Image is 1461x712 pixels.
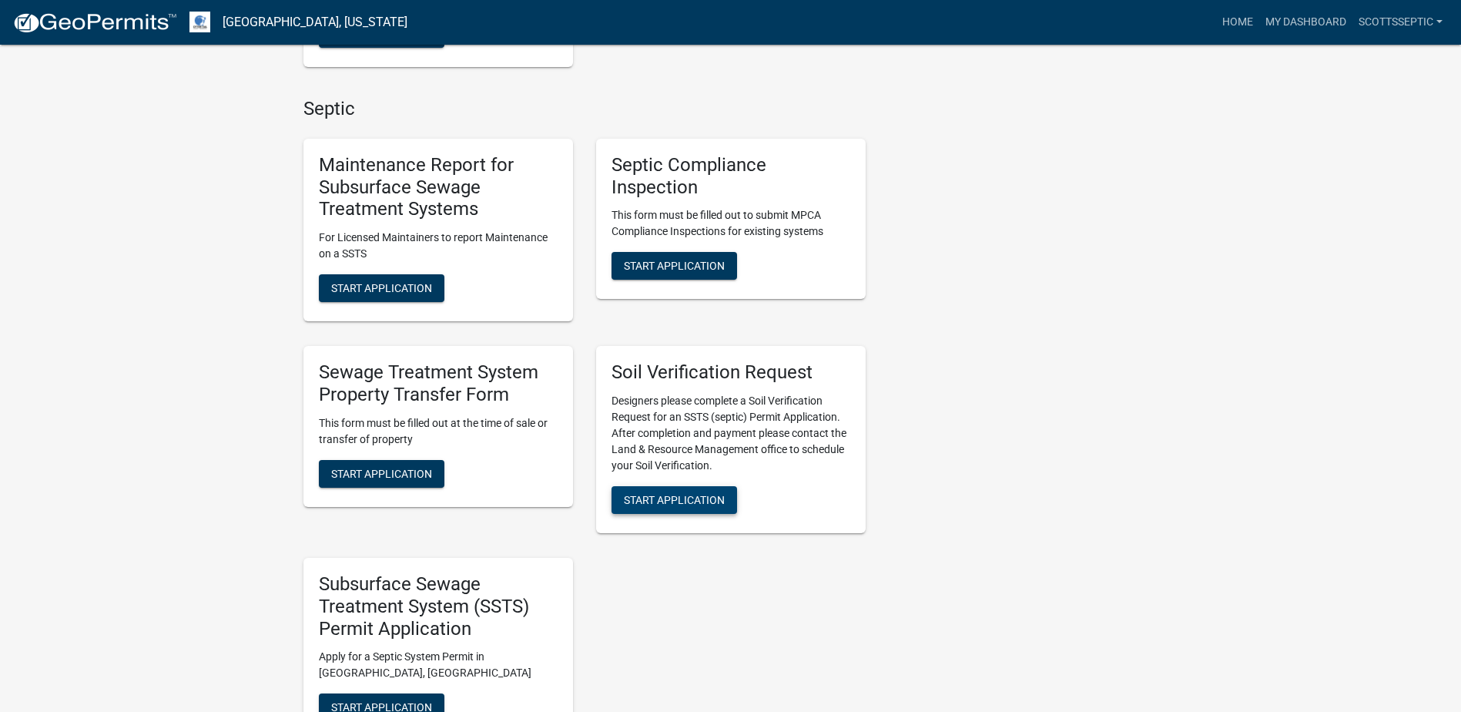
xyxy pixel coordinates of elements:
span: Start Application [624,494,725,506]
h5: Septic Compliance Inspection [612,154,850,199]
h5: Soil Verification Request [612,361,850,384]
h5: Sewage Treatment System Property Transfer Form [319,361,558,406]
span: Start Application [331,282,432,294]
h4: Septic [303,98,866,120]
p: For Licensed Maintainers to report Maintenance on a SSTS [319,230,558,262]
button: Start Application [319,460,444,488]
p: This form must be filled out at the time of sale or transfer of property [319,415,558,448]
span: Start Application [331,467,432,479]
a: [GEOGRAPHIC_DATA], [US_STATE] [223,9,407,35]
p: Designers please complete a Soil Verification Request for an SSTS (septic) Permit Application. Af... [612,393,850,474]
p: Apply for a Septic System Permit in [GEOGRAPHIC_DATA], [GEOGRAPHIC_DATA] [319,649,558,681]
a: My Dashboard [1259,8,1352,37]
span: Start Application [624,260,725,272]
button: Start Application [612,486,737,514]
img: Otter Tail County, Minnesota [189,12,210,32]
button: Start Application [319,274,444,302]
p: This form must be filled out to submit MPCA Compliance Inspections for existing systems [612,207,850,240]
a: Home [1216,8,1259,37]
button: Start Application [612,252,737,280]
a: scottsseptic [1352,8,1449,37]
h5: Maintenance Report for Subsurface Sewage Treatment Systems [319,154,558,220]
h5: Subsurface Sewage Treatment System (SSTS) Permit Application [319,573,558,640]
